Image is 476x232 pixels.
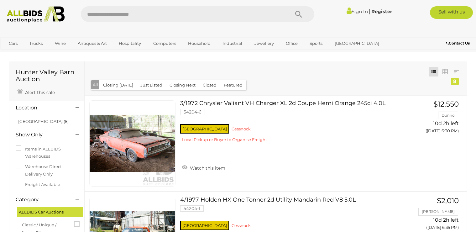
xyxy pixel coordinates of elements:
[24,90,55,95] span: Alert this sale
[347,8,368,14] a: Sign In
[371,8,392,14] a: Register
[306,38,327,49] a: Sports
[437,196,459,205] span: $2,010
[16,105,66,111] h4: Location
[137,80,166,90] button: Just Listed
[149,38,180,49] a: Computers
[18,119,69,124] a: [GEOGRAPHIC_DATA] (8)
[369,8,370,15] span: |
[433,100,459,108] span: $12,550
[250,38,278,49] a: Jewellery
[199,80,220,90] button: Closed
[185,100,398,147] a: 3/1972 Chrysler Valiant VH Charger XL 2d Coupe Hemi Orange 245ci 4.0L 54204-6 [GEOGRAPHIC_DATA] C...
[430,6,473,19] a: Sell with us
[446,41,470,45] b: Contact Us
[16,87,56,97] a: Alert this sale
[408,100,460,137] a: $12,550 Dunno 10d 2h left ([DATE] 6:30 PM)
[74,38,111,49] a: Antiques & Art
[446,40,471,47] a: Contact Us
[220,80,246,90] button: Featured
[451,78,459,85] div: 8
[331,38,383,49] a: [GEOGRAPHIC_DATA]
[166,80,199,90] button: Closing Next
[283,6,314,22] button: Search
[16,69,78,82] h1: Hunter Valley Barn Auction
[5,38,22,49] a: Cars
[17,207,83,217] div: ALLBIDS Car Auctions
[16,132,66,138] h4: Show Only
[16,197,66,203] h4: Category
[25,38,47,49] a: Trucks
[51,38,70,49] a: Wine
[188,165,225,171] span: Watch this item
[16,145,78,160] label: Items in ALLBIDS Warehouses
[115,38,145,49] a: Hospitality
[218,38,246,49] a: Industrial
[3,6,68,23] img: Allbids.com.au
[99,80,137,90] button: Closing [DATE]
[282,38,302,49] a: Office
[16,163,78,178] label: Warehouse Direct - Delivery Only
[91,80,100,89] button: All
[180,163,227,172] a: Watch this item
[16,181,60,188] label: Freight Available
[184,38,215,49] a: Household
